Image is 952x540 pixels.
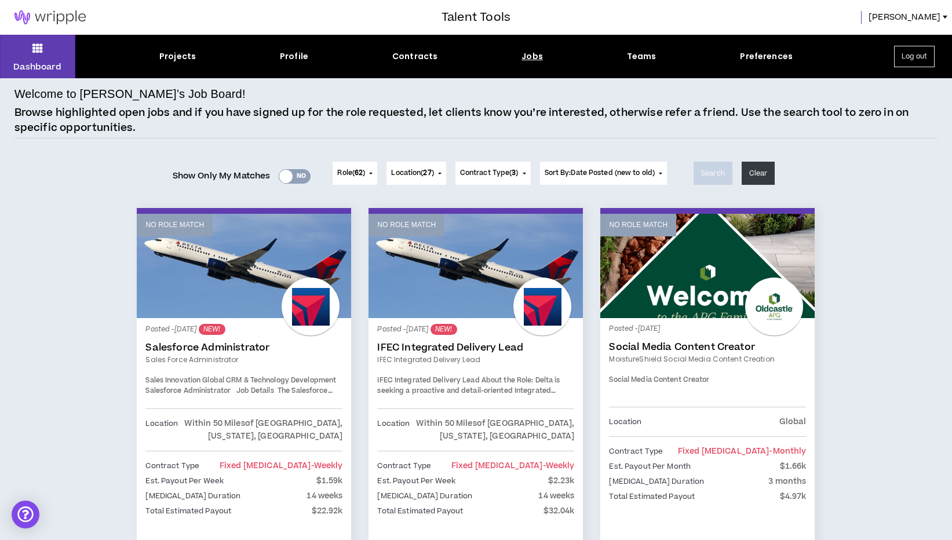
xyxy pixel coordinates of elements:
[769,446,806,457] span: - monthly
[12,501,39,528] div: Open Intercom Messenger
[307,490,342,502] p: 14 weeks
[609,375,709,385] span: Social Media Content Creator
[145,490,240,502] p: [MEDICAL_DATA] Duration
[609,490,695,503] p: Total Estimated Payout
[145,355,342,365] a: Sales Force Administrator
[869,11,940,24] span: [PERSON_NAME]
[391,168,433,178] span: Location ( )
[694,162,732,185] button: Search
[540,162,668,185] button: Sort By:Date Posted (new to old)
[337,168,365,178] span: Role ( )
[145,375,200,385] strong: Sales Innovation
[600,214,815,318] a: No Role Match
[159,50,196,63] div: Projects
[410,417,574,443] p: Within 50 Miles of [GEOGRAPHIC_DATA], [US_STATE], [GEOGRAPHIC_DATA]
[768,475,806,488] p: 3 months
[377,220,436,231] p: No Role Match
[145,505,231,517] p: Total Estimated Payout
[145,342,342,353] a: Salesforce Administrator
[145,220,204,231] p: No Role Match
[377,324,574,335] p: Posted - [DATE]
[627,50,656,63] div: Teams
[609,354,806,364] a: MoistureShield Social Media Content Creation
[451,460,575,472] span: Fixed [MEDICAL_DATA]
[780,460,807,473] p: $1.66k
[377,490,472,502] p: [MEDICAL_DATA] Duration
[236,386,274,396] strong: Job Details
[178,417,342,443] p: Within 50 Miles of [GEOGRAPHIC_DATA], [US_STATE], [GEOGRAPHIC_DATA]
[609,475,704,488] p: [MEDICAL_DATA] Duration
[609,341,806,353] a: Social Media Content Creator
[202,375,336,385] strong: Global CRM & Technology Development
[548,475,575,487] p: $2.23k
[316,475,343,487] p: $1.59k
[538,490,574,502] p: 14 weeks
[220,460,343,472] span: Fixed [MEDICAL_DATA]
[13,61,61,73] p: Dashboard
[377,342,574,353] a: IFEC Integrated Delivery Lead
[431,324,457,335] sup: NEW!
[377,417,410,443] p: Location
[377,375,479,385] strong: IFEC Integrated Delivery Lead
[355,168,363,178] span: 62
[199,324,225,335] sup: NEW!
[14,105,938,135] p: Browse highlighted open jobs and if you have signed up for the role requested, let clients know y...
[894,46,935,67] button: Log out
[780,490,807,503] p: $4.97k
[460,168,519,178] span: Contract Type ( )
[442,9,510,26] h3: Talent Tools
[742,162,775,185] button: Clear
[280,50,308,63] div: Profile
[386,162,446,185] button: Location(27)
[377,355,574,365] a: IFEC Integrated Delivery Lead
[173,167,271,185] span: Show Only My Matches
[333,162,377,185] button: Role(62)
[311,460,343,472] span: - weekly
[482,375,534,385] strong: About the Role:
[609,220,668,231] p: No Role Match
[392,50,437,63] div: Contracts
[512,168,516,178] span: 3
[145,417,178,443] p: Location
[423,168,431,178] span: 27
[609,460,691,473] p: Est. Payout Per Month
[145,459,199,472] p: Contract Type
[609,415,641,428] p: Location
[377,505,463,517] p: Total Estimated Payout
[543,460,575,472] span: - weekly
[545,168,655,178] span: Sort By: Date Posted (new to old)
[455,162,531,185] button: Contract Type(3)
[145,324,342,335] p: Posted - [DATE]
[678,446,807,457] span: Fixed [MEDICAL_DATA]
[369,214,583,318] a: No Role Match
[137,214,351,318] a: No Role Match
[609,324,806,334] p: Posted - [DATE]
[609,445,663,458] p: Contract Type
[14,85,246,103] h4: Welcome to [PERSON_NAME]’s Job Board!
[544,505,575,517] p: $32.04k
[740,50,793,63] div: Preferences
[145,475,223,487] p: Est. Payout Per Week
[312,505,343,517] p: $22.92k
[377,459,431,472] p: Contract Type
[145,386,231,396] strong: Salesforce Administrator
[779,415,807,428] p: Global
[377,475,455,487] p: Est. Payout Per Week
